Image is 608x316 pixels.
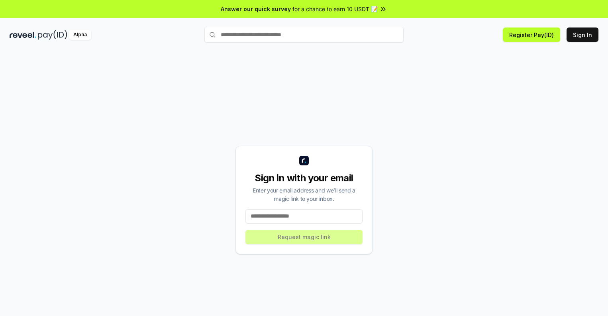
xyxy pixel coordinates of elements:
button: Register Pay(ID) [503,27,560,42]
span: for a chance to earn 10 USDT 📝 [292,5,378,13]
div: Enter your email address and we’ll send a magic link to your inbox. [245,186,363,203]
img: logo_small [299,156,309,165]
span: Answer our quick survey [221,5,291,13]
img: pay_id [38,30,67,40]
button: Sign In [567,27,598,42]
img: reveel_dark [10,30,36,40]
div: Sign in with your email [245,172,363,184]
div: Alpha [69,30,91,40]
